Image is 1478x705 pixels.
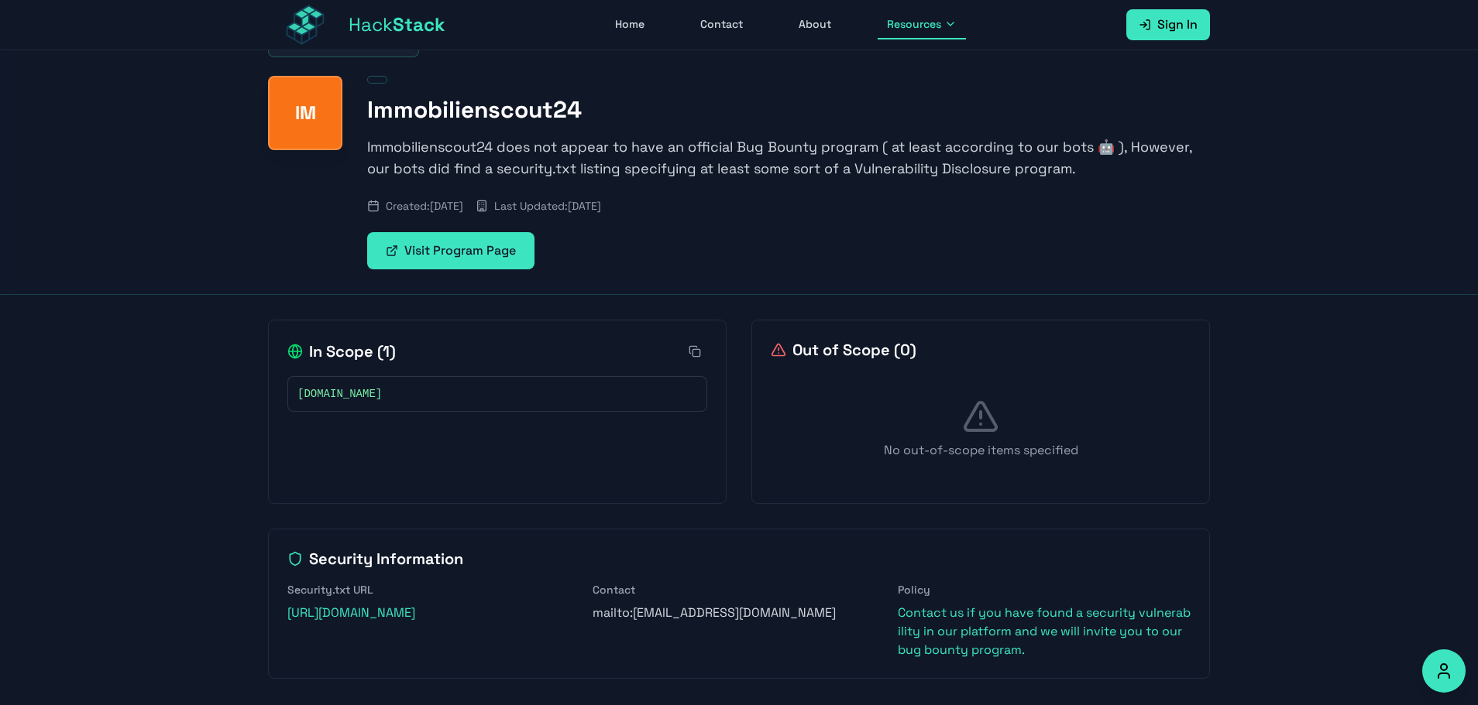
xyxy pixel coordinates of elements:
[593,604,885,622] p: mailto:[EMAIL_ADDRESS][DOMAIN_NAME]
[494,198,601,214] span: Last Updated: [DATE]
[367,96,1210,124] h1: Immobilienscout24
[367,136,1210,180] p: Immobilienscout24 does not appear to have an official Bug Bounty program ( at least according to ...
[771,339,916,361] h2: Out of Scope ( 0 )
[898,604,1191,658] a: Contact us if you have found a security vulnerability in our platform and we will invite you to o...
[887,16,941,32] span: Resources
[691,10,752,39] a: Contact
[297,386,382,402] span: [DOMAIN_NAME]
[771,441,1191,460] p: No out-of-scope items specified
[878,10,966,39] button: Resources
[287,548,1191,570] h2: Security Information
[287,604,415,621] a: [URL][DOMAIN_NAME]
[367,232,534,269] a: Visit Program Page
[898,582,1191,597] h3: Policy
[287,582,580,597] h3: Security.txt URL
[593,582,885,597] h3: Contact
[287,341,396,362] h2: In Scope ( 1 )
[1157,15,1198,34] span: Sign In
[1126,9,1210,40] a: Sign In
[386,198,463,214] span: Created: [DATE]
[393,12,445,36] span: Stack
[606,10,654,39] a: Home
[682,339,707,364] button: Copy all in-scope items
[1422,649,1466,693] button: Accessibility Options
[349,12,445,37] span: Hack
[789,10,840,39] a: About
[268,76,342,150] div: Immobilienscout24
